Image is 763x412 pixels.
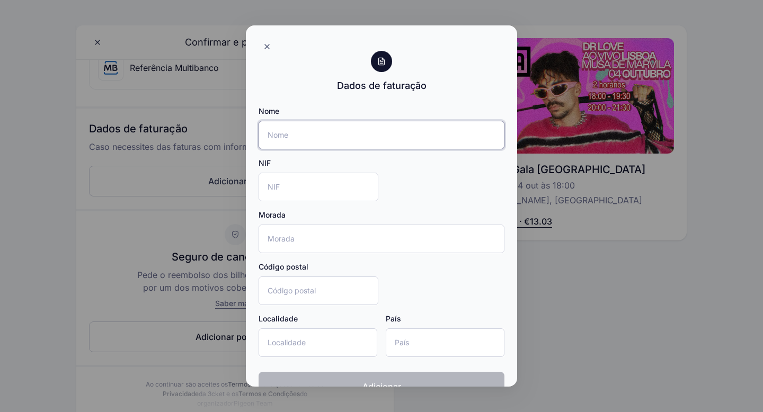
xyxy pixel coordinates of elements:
[386,328,504,357] input: País
[362,380,401,393] span: Adicionar
[259,314,298,324] label: Localidade
[259,372,504,401] button: Adicionar
[259,328,377,357] input: Localidade
[259,276,378,305] input: Código postal
[337,78,427,93] div: Dados de faturação
[259,158,271,168] label: NIF
[259,210,286,220] label: Morada
[386,314,401,324] label: País
[259,106,279,117] label: Nome
[259,225,504,253] input: Morada
[259,173,378,201] input: NIF
[259,121,504,149] input: Nome
[259,262,308,272] label: Código postal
